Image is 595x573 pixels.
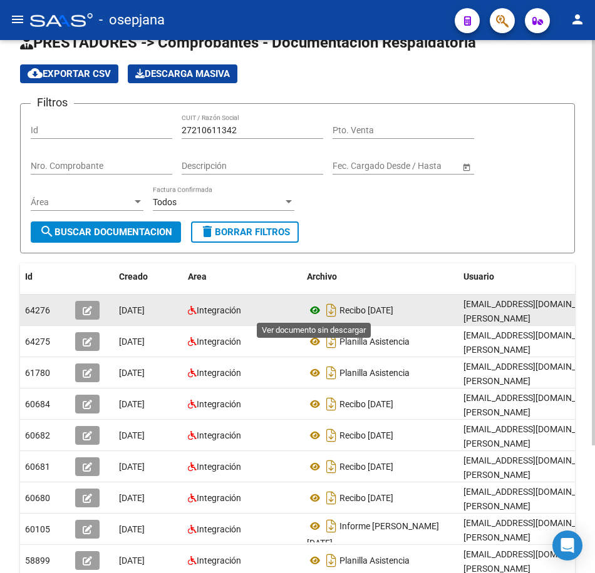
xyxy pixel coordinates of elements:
datatable-header-cell: Creado [114,263,183,290]
span: 60684 [25,399,50,409]
button: Descarga Masiva [128,64,237,83]
span: [DATE] [119,462,145,472]
mat-icon: cloud_download [28,66,43,81]
span: 64275 [25,337,50,347]
span: 61780 [25,368,50,378]
span: Planilla Asistencia [339,337,410,347]
button: Exportar CSV [20,64,118,83]
span: Exportar CSV [28,68,111,79]
span: Usuario [463,271,494,281]
span: [DATE] [119,555,145,565]
app-download-masive: Descarga masiva de comprobantes (adjuntos) [128,64,237,83]
i: Descargar documento [323,488,339,508]
span: [DATE] [119,524,145,534]
span: [DATE] [119,337,145,347]
span: [DATE] [119,399,145,409]
span: Recibo [DATE] [339,493,393,503]
span: Recibo [DATE] [339,305,393,315]
span: Planilla Asistencia [339,368,410,378]
span: [DATE] [119,430,145,440]
span: Integración [197,305,241,315]
span: Integración [197,337,241,347]
datatable-header-cell: Area [183,263,302,290]
i: Descargar documento [323,394,339,414]
span: Todos [153,197,177,207]
span: Recibo [DATE] [339,462,393,472]
span: 60682 [25,430,50,440]
i: Descargar documento [323,363,339,383]
i: Descargar documento [323,516,339,536]
button: Borrar Filtros [191,221,299,243]
span: 60680 [25,493,50,503]
i: Descargar documento [323,457,339,477]
mat-icon: person [570,12,585,27]
span: Id [25,271,33,281]
span: Integración [197,493,241,503]
span: Área [31,197,132,208]
span: [DATE] [119,305,145,315]
h3: Filtros [31,94,74,111]
span: 60681 [25,462,50,472]
span: Integración [197,368,241,378]
span: Archivo [307,271,337,281]
span: [DATE] [119,493,145,503]
span: Borrar Filtros [200,226,290,238]
span: Creado [119,271,148,281]
span: PRESTADORES -> Comprobantes - Documentación Respaldatoria [20,34,476,51]
span: Integración [197,430,241,440]
span: 58899 [25,555,50,565]
span: 64276 [25,305,50,315]
span: Planilla Asistencia [339,555,410,565]
span: Integración [197,524,241,534]
div: Open Intercom Messenger [552,530,582,560]
span: Buscar Documentacion [39,226,172,238]
button: Open calendar [460,160,473,173]
i: Descargar documento [323,332,339,352]
datatable-header-cell: Archivo [302,263,458,290]
span: 60105 [25,524,50,534]
i: Descargar documento [323,550,339,570]
span: Integración [197,555,241,565]
input: Fecha inicio [333,161,378,171]
i: Descargar documento [323,425,339,445]
mat-icon: search [39,224,54,239]
mat-icon: delete [200,224,215,239]
input: Fecha fin [389,161,450,171]
span: - osepjana [99,6,165,34]
i: Descargar documento [323,300,339,320]
span: Recibo [DATE] [339,399,393,409]
span: Area [188,271,207,281]
span: [DATE] [119,368,145,378]
span: Recibo [DATE] [339,430,393,440]
span: Integración [197,462,241,472]
datatable-header-cell: Id [20,263,70,290]
button: Buscar Documentacion [31,221,181,243]
span: Informe [PERSON_NAME][DATE] [307,521,439,548]
span: Descarga Masiva [135,68,230,79]
span: Integración [197,399,241,409]
mat-icon: menu [10,12,25,27]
